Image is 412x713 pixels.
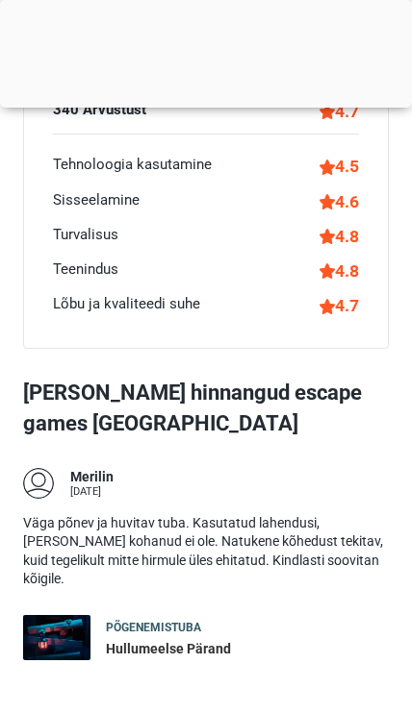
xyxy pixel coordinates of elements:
div: Teenindus [53,258,118,283]
div: 340 Arvustust [53,99,146,124]
div: 4.8 [320,224,359,249]
div: Lõbu ja kvaliteedi suhe [53,293,200,318]
div: Hullumeelse Pärand [106,640,231,659]
div: 4.6 [320,189,359,214]
div: Sisseelamine [53,189,140,214]
p: Väga põnev ja huvitav tuba. Kasutatud lahendusi, [PERSON_NAME] kohanud ei ole. Natukene kõhedust ... [23,514,389,589]
div: Merilin [70,468,114,487]
div: Turvalisus [53,224,118,249]
a: Hullumeelse Pärand Põgenemistuba Hullumeelse Pärand [23,615,389,660]
div: 4.8 [320,258,359,283]
div: Tehnoloogia kasutamine [53,154,212,179]
div: Põgenemistuba [106,620,231,636]
div: 4.5 [320,154,359,179]
div: 4.7 [320,293,359,318]
div: [DATE] [70,486,114,497]
div: 4.7 [320,99,359,124]
h3: [PERSON_NAME] hinnangud escape games [GEOGRAPHIC_DATA] [23,378,389,439]
img: Hullumeelse Pärand [23,615,90,660]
